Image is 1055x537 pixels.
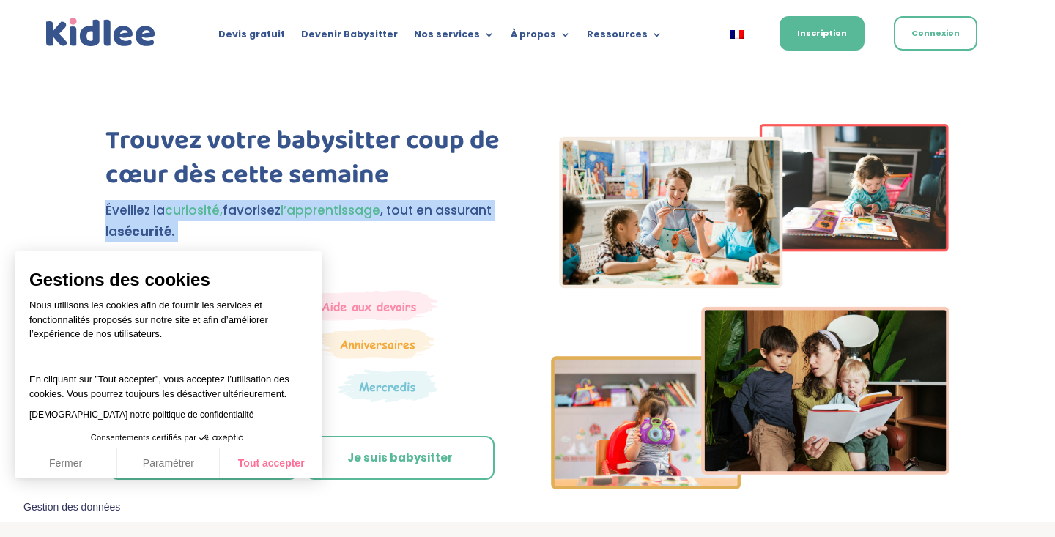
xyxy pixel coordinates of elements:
span: Consentements certifiés par [91,434,196,442]
a: [DEMOGRAPHIC_DATA] notre politique de confidentialité [29,410,253,420]
a: Inscription [780,16,865,51]
a: Kidlee Logo [42,15,159,51]
button: Consentements certifiés par [84,429,253,448]
a: Nos services [414,29,495,45]
p: Nous utilisons les cookies afin de fournir les services et fonctionnalités proposés sur notre sit... [29,298,308,351]
strong: sécurité. [117,223,175,240]
img: logo_kidlee_bleu [42,15,159,51]
h1: Trouvez votre babysitter coup de cœur dès cette semaine [105,124,504,200]
span: Gestions des cookies [29,269,308,291]
img: weekends [300,290,438,321]
svg: Axeptio [199,416,243,460]
a: Devis gratuit [218,29,285,45]
span: curiosité, [165,201,223,219]
a: Connexion [894,16,977,51]
img: Français [730,30,744,39]
img: Thematique [338,369,437,403]
p: Éveillez la favorisez , tout en assurant la [105,200,504,242]
button: Fermer le widget sans consentement [15,492,129,523]
a: À propos [511,29,571,45]
p: En cliquant sur ”Tout accepter”, vous acceptez l’utilisation des cookies. Vous pourrez toujours l... [29,358,308,401]
a: Devenir Babysitter [301,29,398,45]
button: Fermer [15,448,117,479]
img: Imgs-2 [551,124,949,489]
span: Gestion des données [23,501,120,514]
button: Paramétrer [117,448,220,479]
a: Ressources [587,29,662,45]
span: l’apprentissage [281,201,380,219]
a: Je suis babysitter [306,436,495,480]
img: Anniversaire [320,328,434,359]
button: Tout accepter [220,448,322,479]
